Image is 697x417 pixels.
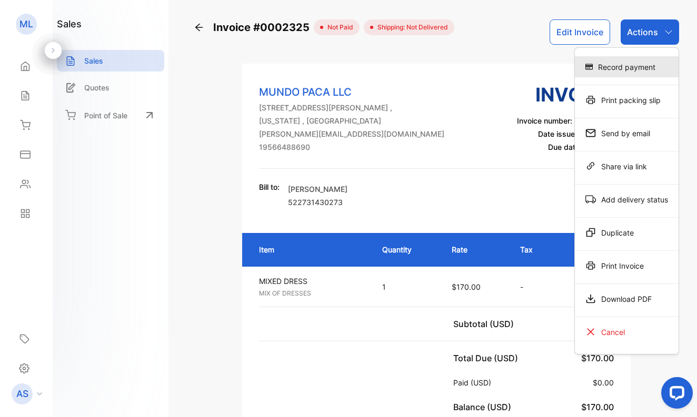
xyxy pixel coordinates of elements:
p: Subtotal (USD) [453,318,518,330]
span: $170.00 [581,353,614,363]
p: 1 [382,281,431,292]
p: [US_STATE] , [GEOGRAPHIC_DATA] [259,115,444,126]
span: Invoice #0002325 [213,19,314,35]
p: Paid (USD) [453,377,495,388]
p: Quantity [382,244,431,255]
p: [STREET_ADDRESS][PERSON_NAME] , [259,102,444,113]
p: Total Due (USD) [453,352,522,364]
p: ML [19,17,33,31]
p: [PERSON_NAME][EMAIL_ADDRESS][DOMAIN_NAME] [259,128,444,139]
div: Duplicate [575,222,679,243]
div: Print Invoice [575,255,679,276]
button: Edit Invoice [550,19,610,45]
p: [PERSON_NAME] [288,184,347,195]
div: Record payment [575,56,679,77]
p: Amount [566,244,613,255]
span: Due date: [548,143,582,151]
a: Point of Sale [57,104,164,127]
p: 19566488690 [259,141,444,152]
div: Download PDF [575,288,679,309]
div: Send by email [575,123,679,144]
div: Add delivery status [575,189,679,210]
span: Invoice number: [517,116,572,125]
span: Shipping: Not Delivered [373,23,448,32]
div: Cancel [575,321,679,342]
p: Rate [452,244,499,255]
div: Share via link [575,156,679,177]
a: Quotes [57,77,164,98]
a: Sales [57,50,164,72]
p: Item [259,244,361,255]
p: AS [16,387,28,401]
p: MUNDO PACA LLC [259,84,444,100]
span: $170.00 [452,282,481,291]
iframe: LiveChat chat widget [653,373,697,417]
p: Sales [84,55,103,66]
div: Print packing slip [575,89,679,110]
p: 522731430273 [288,197,347,208]
span: $170.00 [581,402,614,412]
span: not paid [323,23,353,32]
p: Tax [520,244,545,255]
p: Actions [627,26,658,38]
p: Quotes [84,82,109,93]
span: Date issued: [538,129,582,138]
p: Bill to: [259,181,280,192]
span: $0.00 [593,378,614,387]
h3: Invoice [517,80,614,109]
button: Actions [621,19,679,45]
p: Balance (USD) [453,401,515,413]
p: MIX OF DRESSES [259,289,363,298]
p: - [520,281,545,292]
p: Point of Sale [84,110,127,121]
h1: sales [57,17,82,31]
p: MIXED DRESS [259,276,363,287]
